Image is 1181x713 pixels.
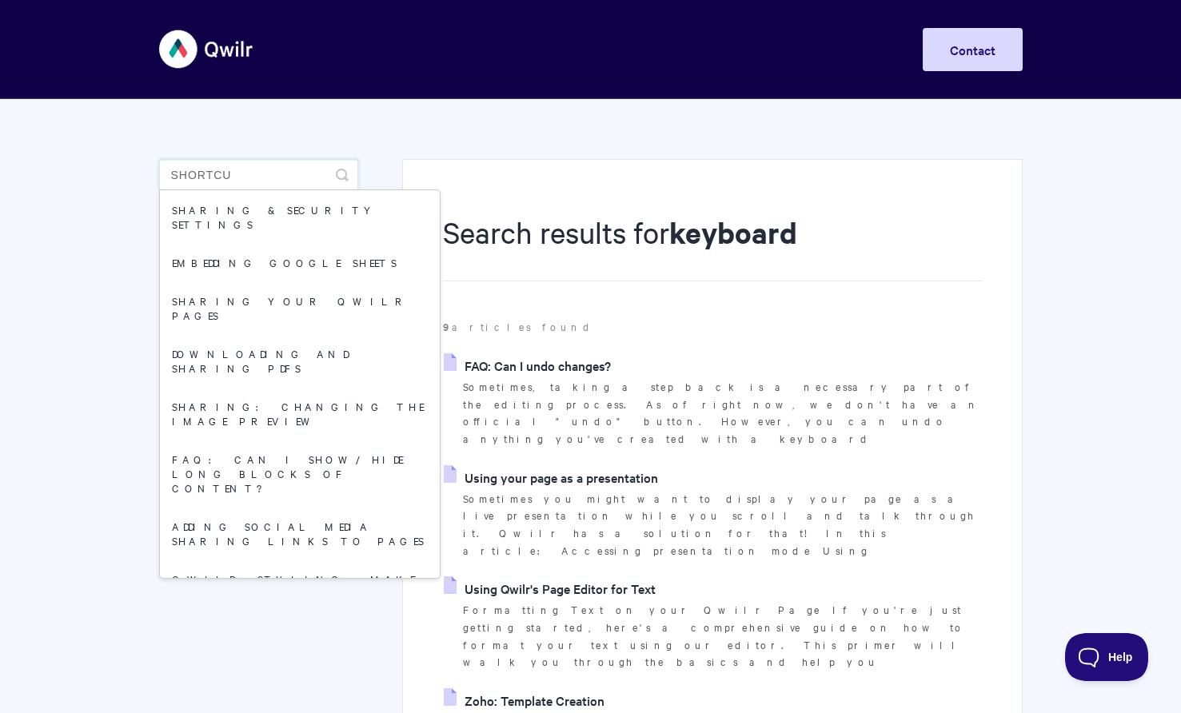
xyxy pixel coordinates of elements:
[463,601,981,671] p: Formatting Text on your Qwilr Page If you're just getting started, here's a comprehensive guide o...
[160,281,440,334] a: Sharing your Qwilr Pages
[160,190,440,243] a: Sharing & Security Settings
[923,28,1023,71] a: Contact
[444,688,604,712] a: Zoho: Template Creation
[444,576,656,600] a: Using Qwilr's Page Editor for Text
[463,378,981,448] p: Sometimes, taking a step back is a necessary part of the editing process. As of right now, we don...
[669,213,797,252] strong: keyboard
[443,318,981,336] p: articles found
[444,353,611,377] a: FAQ: Can I undo changes?
[1065,633,1149,681] iframe: Toggle Customer Support
[160,387,440,440] a: Sharing: Changing the Image Preview
[160,243,440,281] a: Embedding Google Sheets
[160,507,440,560] a: Adding Social Media Sharing Links to Pages
[159,19,254,79] img: Qwilr Help Center
[159,159,358,191] input: Search
[160,560,440,627] a: Qwilr styling: Make Your Qwilr Page Shine!
[160,334,440,387] a: Downloading and sharing PDFs
[443,319,452,334] strong: 9
[160,440,440,507] a: FAQ: Can I show/hide long blocks of content?
[463,490,981,560] p: Sometimes you might want to display your page as a live presentation while you scroll and talk th...
[443,212,981,281] h1: Search results for
[444,465,658,489] a: Using your page as a presentation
